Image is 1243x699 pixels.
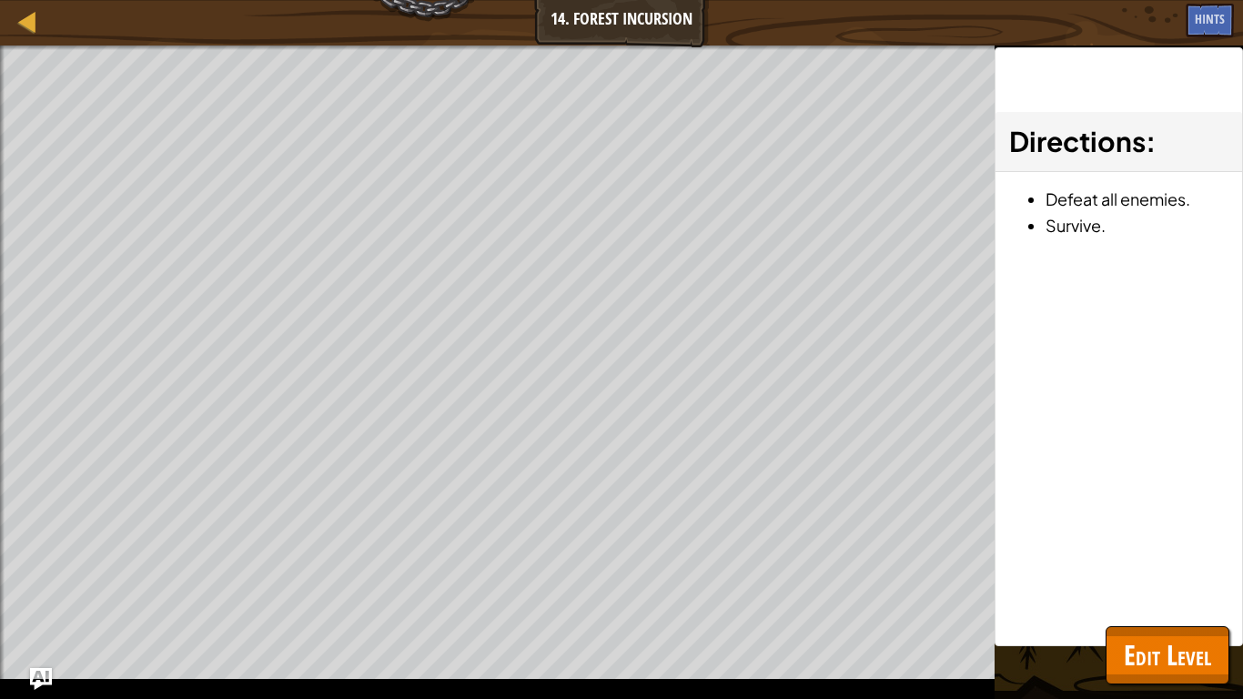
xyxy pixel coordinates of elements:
[1046,212,1228,238] li: Survive.
[1046,186,1228,212] li: Defeat all enemies.
[1009,124,1146,158] span: Directions
[1009,121,1228,162] h3: :
[30,668,52,690] button: Ask AI
[1106,626,1229,684] button: Edit Level
[1124,636,1211,674] span: Edit Level
[1195,10,1225,27] span: Hints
